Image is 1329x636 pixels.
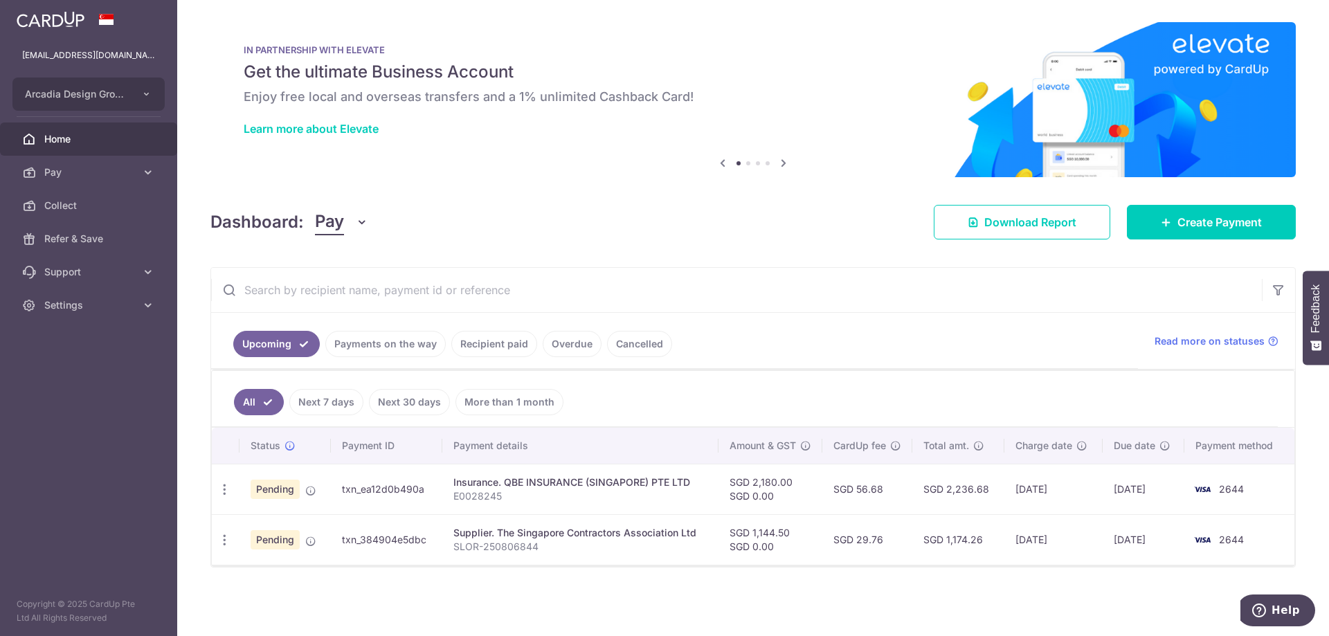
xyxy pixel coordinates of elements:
[315,209,368,235] button: Pay
[1219,534,1244,545] span: 2644
[923,439,969,453] span: Total amt.
[1103,514,1185,565] td: [DATE]
[1303,271,1329,365] button: Feedback - Show survey
[315,209,344,235] span: Pay
[44,132,136,146] span: Home
[1155,334,1265,348] span: Read more on statuses
[453,489,707,503] p: E0028245
[442,428,718,464] th: Payment details
[822,514,912,565] td: SGD 29.76
[44,165,136,179] span: Pay
[453,526,707,540] div: Supplier. The Singapore Contractors Association Ltd
[1103,464,1185,514] td: [DATE]
[730,439,796,453] span: Amount & GST
[984,214,1076,230] span: Download Report
[1127,205,1296,239] a: Create Payment
[210,210,304,235] h4: Dashboard:
[244,44,1263,55] p: IN PARTNERSHIP WITH ELEVATE
[331,428,442,464] th: Payment ID
[331,464,442,514] td: txn_ea12d0b490a
[369,389,450,415] a: Next 30 days
[233,331,320,357] a: Upcoming
[325,331,446,357] a: Payments on the way
[1114,439,1155,453] span: Due date
[1015,439,1072,453] span: Charge date
[833,439,886,453] span: CardUp fee
[543,331,602,357] a: Overdue
[1177,214,1262,230] span: Create Payment
[251,439,280,453] span: Status
[251,480,300,499] span: Pending
[211,268,1262,312] input: Search by recipient name, payment id or reference
[1004,464,1103,514] td: [DATE]
[44,232,136,246] span: Refer & Save
[25,87,127,101] span: Arcadia Design Group Pte Ltd
[1004,514,1103,565] td: [DATE]
[1240,594,1315,629] iframe: Opens a widget where you can find more information
[1184,428,1294,464] th: Payment method
[234,389,284,415] a: All
[934,205,1110,239] a: Download Report
[44,265,136,279] span: Support
[912,514,1004,565] td: SGD 1,174.26
[12,78,165,111] button: Arcadia Design Group Pte Ltd
[1219,483,1244,495] span: 2644
[331,514,442,565] td: txn_384904e5dbc
[244,122,379,136] a: Learn more about Elevate
[17,11,84,28] img: CardUp
[718,514,822,565] td: SGD 1,144.50 SGD 0.00
[44,298,136,312] span: Settings
[44,199,136,212] span: Collect
[1155,334,1278,348] a: Read more on statuses
[451,331,537,357] a: Recipient paid
[244,61,1263,83] h5: Get the ultimate Business Account
[453,540,707,554] p: SLOR-250806844
[1188,531,1216,548] img: Bank Card
[251,530,300,549] span: Pending
[244,89,1263,105] h6: Enjoy free local and overseas transfers and a 1% unlimited Cashback Card!
[1310,284,1322,333] span: Feedback
[22,48,155,62] p: [EMAIL_ADDRESS][DOMAIN_NAME]
[1188,481,1216,498] img: Bank Card
[912,464,1004,514] td: SGD 2,236.68
[453,475,707,489] div: Insurance. QBE INSURANCE (SINGAPORE) PTE LTD
[718,464,822,514] td: SGD 2,180.00 SGD 0.00
[822,464,912,514] td: SGD 56.68
[289,389,363,415] a: Next 7 days
[607,331,672,357] a: Cancelled
[210,22,1296,177] img: Renovation banner
[455,389,563,415] a: More than 1 month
